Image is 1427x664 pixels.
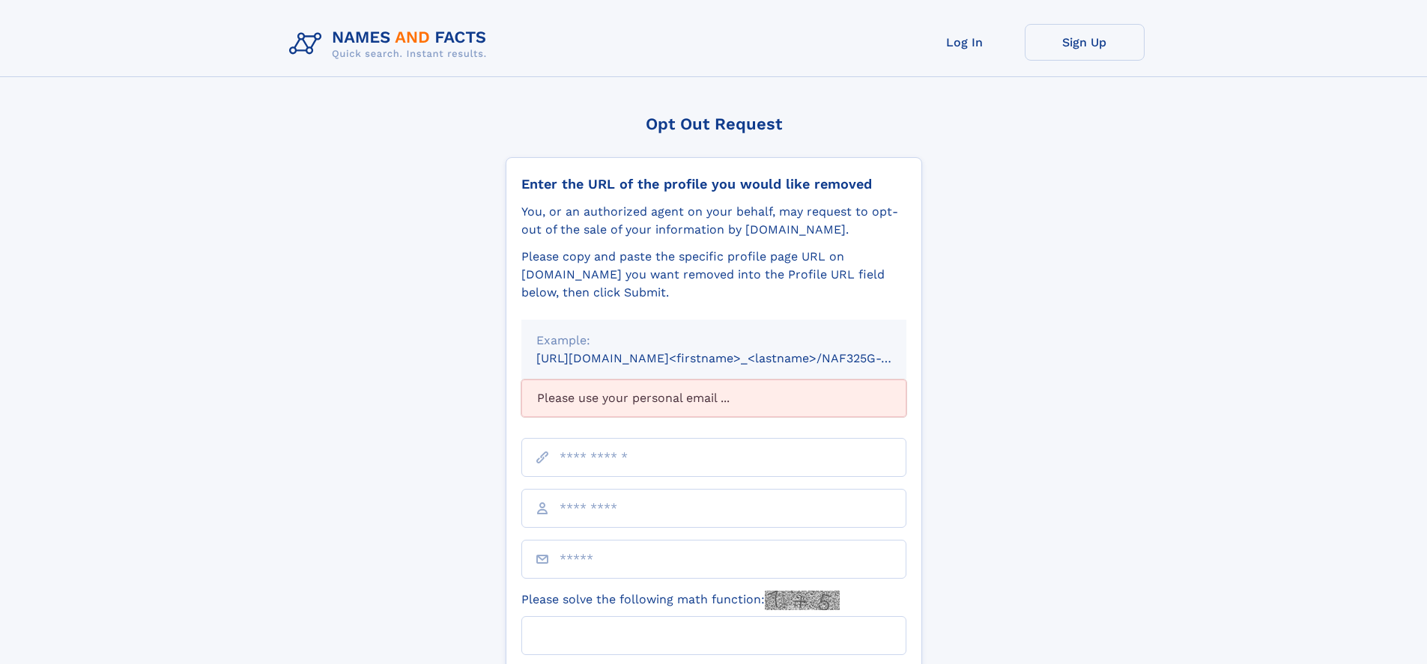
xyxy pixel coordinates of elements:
a: Log In [905,24,1025,61]
small: [URL][DOMAIN_NAME]<firstname>_<lastname>/NAF325G-xxxxxxxx [536,351,935,365]
label: Please solve the following math function: [521,591,840,610]
div: Please copy and paste the specific profile page URL on [DOMAIN_NAME] you want removed into the Pr... [521,248,906,302]
div: Enter the URL of the profile you would like removed [521,176,906,192]
a: Sign Up [1025,24,1145,61]
div: Opt Out Request [506,115,922,133]
div: You, or an authorized agent on your behalf, may request to opt-out of the sale of your informatio... [521,203,906,239]
div: Please use your personal email ... [521,380,906,417]
img: Logo Names and Facts [283,24,499,64]
div: Example: [536,332,891,350]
